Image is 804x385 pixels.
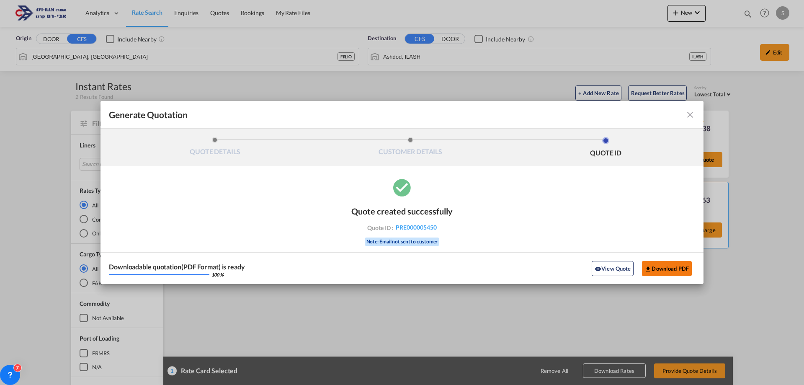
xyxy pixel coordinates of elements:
[396,224,437,231] span: PRE000005450
[117,137,313,160] li: QUOTE DETAILS
[595,266,601,272] md-icon: icon-eye
[353,224,451,231] div: Quote ID :
[592,261,634,276] button: icon-eyeView Quote
[100,101,703,284] md-dialog: Generate QuotationQUOTE ...
[313,137,508,160] li: CUSTOMER DETAILS
[351,206,453,216] div: Quote created successfully
[109,264,245,270] div: Downloadable quotation(PDF Format) is ready
[211,272,224,277] div: 100 %
[508,137,703,160] li: QUOTE ID
[365,238,440,246] div: Note: Email not sent to customer
[109,109,188,120] span: Generate Quotation
[645,266,652,272] md-icon: icon-download
[392,177,412,198] md-icon: icon-checkbox-marked-circle
[685,110,695,120] md-icon: icon-close fg-AAA8AD cursor m-0
[642,261,692,276] button: Download PDF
